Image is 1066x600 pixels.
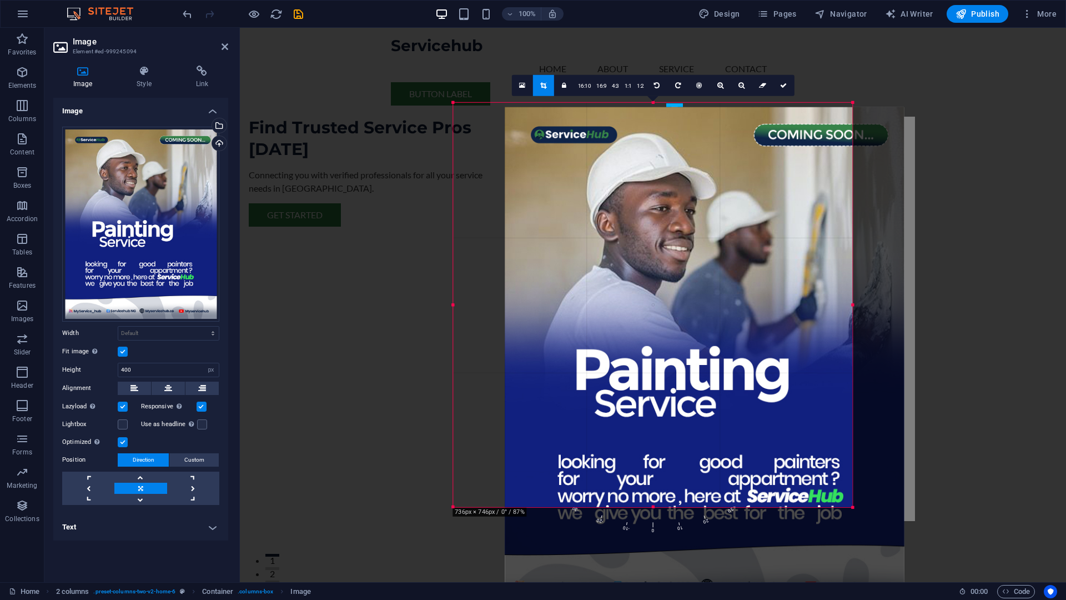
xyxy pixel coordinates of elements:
[56,585,89,598] span: Click to select. Double-click to edit
[53,98,228,118] h4: Image
[184,453,204,467] span: Custom
[7,481,37,490] p: Marketing
[1044,585,1057,598] button: Usercentrics
[117,66,175,89] h4: Style
[180,588,185,594] i: This element is a customizable preset
[62,345,118,358] label: Fit image
[64,7,147,21] img: Editor Logo
[1022,8,1057,19] span: More
[622,76,635,97] a: 1:1
[9,585,39,598] a: Click to cancel selection. Double-click to open Pages
[810,5,872,23] button: Navigator
[291,7,305,21] button: save
[757,8,796,19] span: Pages
[10,148,34,157] p: Content
[62,436,118,449] label: Optimized
[73,37,228,47] h2: Image
[502,7,541,21] button: 100%
[547,9,557,19] i: On resize automatically adjust zoom level to fit chosen device.
[7,214,38,223] p: Accordion
[689,75,710,96] a: Center
[13,181,32,190] p: Boxes
[180,7,194,21] button: undo
[8,81,37,90] p: Elements
[881,5,938,23] button: AI Writer
[1002,585,1030,598] span: Code
[647,75,668,96] a: Rotate left 90°
[978,587,980,596] span: :
[62,418,118,431] label: Lightbox
[8,114,36,123] p: Columns
[971,585,988,598] span: 00 00
[53,66,117,89] h4: Image
[731,75,752,96] a: Zoom out
[634,76,647,97] a: 1:2
[668,75,689,96] a: Rotate right 90°
[814,8,867,19] span: Navigator
[133,453,154,467] span: Direction
[5,514,39,523] p: Collections
[56,585,311,598] nav: breadcrumb
[247,7,260,21] button: Click here to leave preview mode and continue editing
[959,585,988,598] h6: Session time
[519,7,536,21] h6: 100%
[694,5,745,23] button: Design
[93,585,175,598] span: . preset-columns-two-v2-home-6
[753,5,801,23] button: Pages
[647,375,660,535] span: 0
[62,400,118,413] label: Lazyload
[773,75,795,96] a: Confirm
[169,453,219,467] button: Custom
[12,414,32,423] p: Footer
[609,76,622,97] a: 4:3
[12,248,32,257] p: Tables
[997,585,1035,598] button: Code
[53,514,228,541] h4: Text
[118,453,169,467] button: Direction
[62,367,118,373] label: Height
[269,7,283,21] button: reload
[181,8,194,21] i: Undo: Change image (Ctrl+Z)
[452,508,526,517] div: 736px × 746px / 0° / 87%
[11,381,33,390] p: Header
[1017,5,1061,23] button: More
[238,585,273,598] span: . columns-box
[73,47,206,57] h3: Element #ed-999245094
[141,400,197,413] label: Responsive
[176,66,228,89] h4: Link
[62,382,118,395] label: Alignment
[26,526,39,529] button: 1
[12,448,32,457] p: Forms
[292,8,305,21] i: Save (Ctrl+S)
[554,75,575,96] a: Keep aspect ratio
[270,8,283,21] i: Reload page
[11,314,34,323] p: Images
[956,8,999,19] span: Publish
[694,5,745,23] div: Design (Ctrl+Alt+Y)
[62,453,118,467] label: Position
[575,76,594,97] a: 16:10
[594,76,609,97] a: 16:9
[752,75,773,96] a: Reset
[26,539,39,542] button: 2
[710,75,731,96] a: Zoom in
[8,48,36,57] p: Favorites
[885,8,933,19] span: AI Writer
[698,8,740,19] span: Design
[62,127,219,322] div: SERVICEpaintingservice1-8C-9F7Z0KWbXhKUYWPPtQg.jpg
[141,418,197,431] label: Use as headline
[14,348,31,357] p: Slider
[9,281,36,290] p: Features
[512,75,533,96] a: Select files from the file manager, stock photos, or upload file(s)
[533,75,554,96] a: Crop mode
[202,585,233,598] span: Click to select. Double-click to edit
[947,5,1008,23] button: Publish
[290,585,310,598] span: Click to select. Double-click to edit
[62,330,118,336] label: Width
[26,553,39,556] button: 3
